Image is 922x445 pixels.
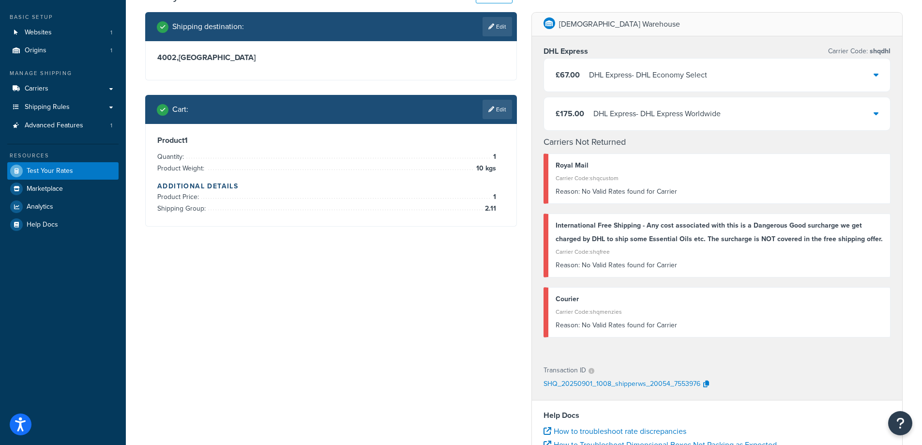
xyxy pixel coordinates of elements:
a: Websites1 [7,24,119,42]
a: Test Your Rates [7,162,119,180]
span: 1 [491,151,496,163]
span: Shipping Rules [25,103,70,111]
span: Help Docs [27,221,58,229]
a: Carriers [7,80,119,98]
li: Advanced Features [7,117,119,135]
span: Product Price: [157,192,201,202]
a: Origins1 [7,42,119,60]
a: How to troubleshoot rate discrepancies [544,426,686,437]
span: Advanced Features [25,122,83,130]
p: [DEMOGRAPHIC_DATA] Warehouse [559,17,680,31]
span: Quantity: [157,152,186,162]
p: Carrier Code: [828,45,891,58]
div: Courier [556,292,883,306]
span: Marketplace [27,185,63,193]
div: Carrier Code: shqfree [556,245,883,259]
h2: Cart : [172,105,188,114]
li: Websites [7,24,119,42]
div: International Free Shipping - Any cost associated with this is a Dangerous Good surcharge we get ... [556,219,883,246]
div: No Valid Rates found for Carrier [556,319,883,332]
span: 10 kgs [474,163,496,174]
span: £175.00 [556,108,584,119]
a: Marketplace [7,180,119,198]
h3: 4002 , [GEOGRAPHIC_DATA] [157,53,505,62]
span: 1 [110,29,112,37]
h4: Additional Details [157,181,505,191]
span: Carriers [25,85,48,93]
div: DHL Express - DHL Express Worldwide [593,107,721,121]
p: SHQ_20250901_1008_shipperws_20054_7553976 [544,377,700,392]
span: 1 [110,122,112,130]
a: Advanced Features1 [7,117,119,135]
span: Test Your Rates [27,167,73,175]
div: Royal Mail [556,159,883,172]
h3: Product 1 [157,136,505,145]
span: Reason: [556,320,580,330]
div: Manage Shipping [7,69,119,77]
div: No Valid Rates found for Carrier [556,185,883,199]
a: Help Docs [7,216,119,233]
div: Basic Setup [7,13,119,21]
div: Carrier Code: shqmenzies [556,305,883,319]
div: No Valid Rates found for Carrier [556,259,883,272]
div: DHL Express - DHL Economy Select [589,68,707,82]
h4: Help Docs [544,410,891,421]
span: 1 [110,46,112,55]
a: Shipping Rules [7,98,119,116]
span: Websites [25,29,52,37]
span: Reason: [556,260,580,270]
span: 1 [491,191,496,203]
span: Shipping Group: [157,203,208,214]
span: 2.11 [483,203,496,215]
p: Transaction ID [544,364,586,377]
span: Product Weight: [157,163,207,173]
a: Edit [483,100,512,119]
div: Resources [7,152,119,160]
span: shqdhl [868,46,891,56]
h3: DHL Express [544,46,588,56]
span: Analytics [27,203,53,211]
a: Analytics [7,198,119,215]
a: Edit [483,17,512,36]
span: Reason: [556,186,580,197]
span: £67.00 [556,69,580,80]
div: Carrier Code: shqcustom [556,171,883,185]
button: Open Resource Center [888,411,912,435]
h4: Carriers Not Returned [544,136,891,149]
span: Origins [25,46,46,55]
li: Origins [7,42,119,60]
h2: Shipping destination : [172,22,244,31]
